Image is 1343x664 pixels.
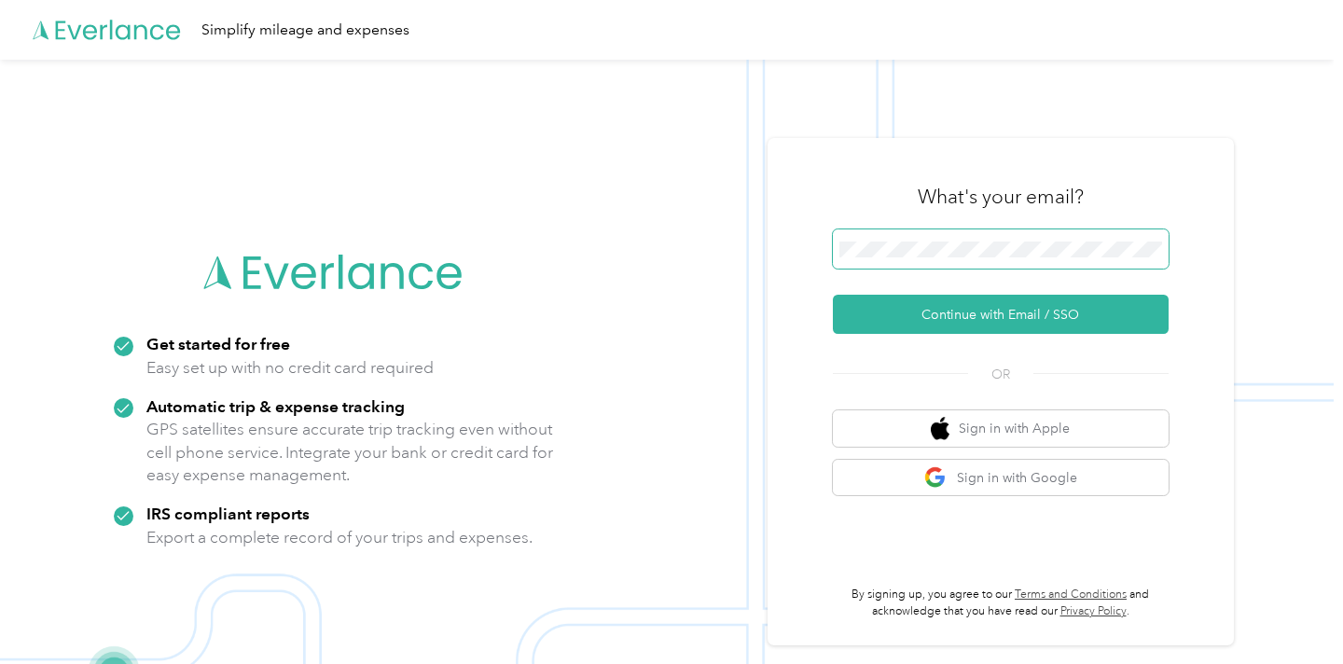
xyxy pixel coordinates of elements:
[924,466,948,490] img: google logo
[146,334,290,353] strong: Get started for free
[201,19,409,42] div: Simplify mileage and expenses
[918,184,1084,210] h3: What's your email?
[968,365,1033,384] span: OR
[146,356,434,380] p: Easy set up with no credit card required
[931,417,949,440] img: apple logo
[146,504,310,523] strong: IRS compliant reports
[833,410,1169,447] button: apple logoSign in with Apple
[833,587,1169,619] p: By signing up, you agree to our and acknowledge that you have read our .
[833,460,1169,496] button: google logoSign in with Google
[1015,588,1127,602] a: Terms and Conditions
[833,295,1169,334] button: Continue with Email / SSO
[146,396,405,416] strong: Automatic trip & expense tracking
[1060,604,1127,618] a: Privacy Policy
[146,418,554,487] p: GPS satellites ensure accurate trip tracking even without cell phone service. Integrate your bank...
[146,526,533,549] p: Export a complete record of your trips and expenses.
